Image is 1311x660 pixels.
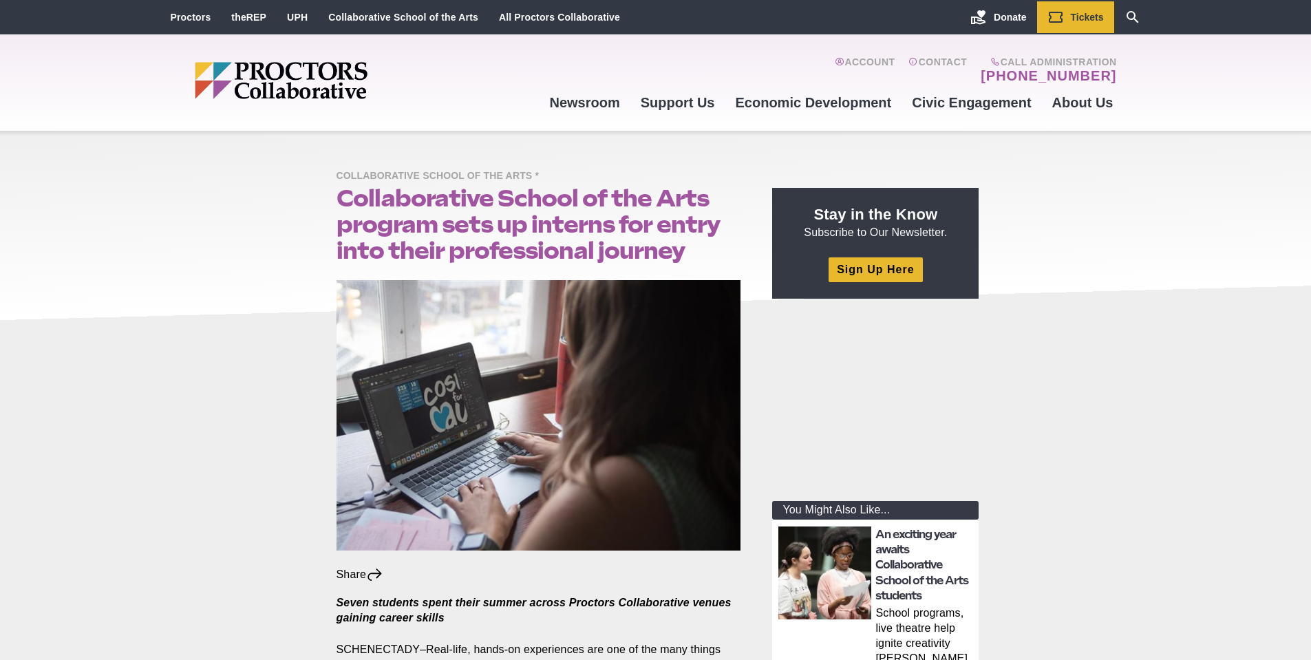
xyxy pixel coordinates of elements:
[287,12,308,23] a: UPH
[789,204,962,240] p: Subscribe to Our Newsletter.
[1042,84,1124,121] a: About Us
[337,169,546,181] a: Collaborative School of the Arts *
[908,56,967,84] a: Contact
[981,67,1116,84] a: [PHONE_NUMBER]
[875,528,968,603] a: An exciting year awaits Collaborative School of the Arts students
[231,12,266,23] a: theREP
[328,12,478,23] a: Collaborative School of the Arts
[829,257,922,281] a: Sign Up Here
[1037,1,1114,33] a: Tickets
[539,84,630,121] a: Newsroom
[1114,1,1151,33] a: Search
[499,12,620,23] a: All Proctors Collaborative
[778,526,871,619] img: thumbnail: An exciting year awaits Collaborative School of the Arts students
[337,567,384,582] div: Share
[772,315,979,487] iframe: Advertisement
[630,84,725,121] a: Support Us
[337,185,741,264] h1: Collaborative School of the Arts program sets up interns for entry into their professional journey
[902,84,1041,121] a: Civic Engagement
[772,501,979,520] div: You Might Also Like...
[814,206,938,223] strong: Stay in the Know
[195,62,473,99] img: Proctors logo
[725,84,902,121] a: Economic Development
[337,597,732,624] em: Seven students spent their summer across Proctors Collaborative venues gaining career skills
[337,168,546,185] span: Collaborative School of the Arts *
[835,56,895,84] a: Account
[171,12,211,23] a: Proctors
[977,56,1116,67] span: Call Administration
[994,12,1026,23] span: Donate
[1071,12,1104,23] span: Tickets
[960,1,1036,33] a: Donate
